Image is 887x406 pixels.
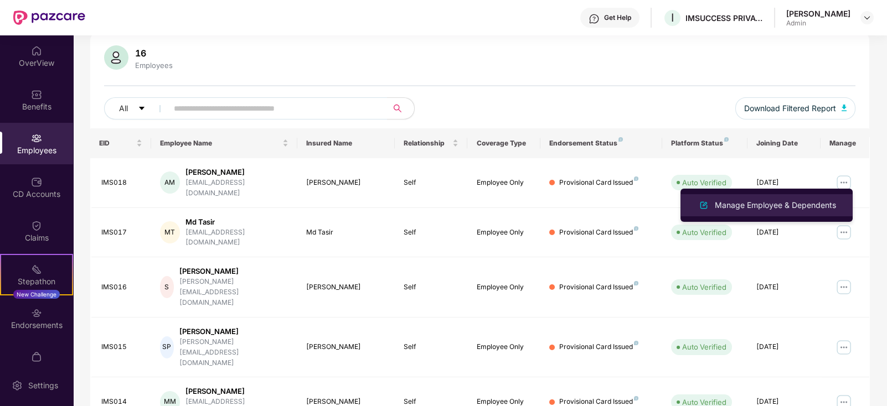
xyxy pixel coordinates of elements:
[476,342,532,352] div: Employee Only
[31,176,42,188] img: svg+xml;base64,PHN2ZyBpZD0iQ0RfQWNjb3VudHMiIGRhdGEtbmFtZT0iQ0QgQWNjb3VudHMiIHhtbG5zPSJodHRwOi8vd3...
[185,217,288,227] div: Md Tasir
[101,342,142,352] div: IMS015
[12,380,23,391] img: svg+xml;base64,PHN2ZyBpZD0iU2V0dGluZy0yMHgyMCIgeG1sbnM9Imh0dHA6Ly93d3cudzMub3JnLzIwMDAvc3ZnIiB3aW...
[634,281,638,285] img: svg+xml;base64,PHN2ZyB4bWxucz0iaHR0cDovL3d3dy53My5vcmcvMjAwMC9zdmciIHdpZHRoPSI4IiBoZWlnaHQ9IjgiIH...
[863,13,871,22] img: svg+xml;base64,PHN2ZyBpZD0iRHJvcGRvd24tMzJ4MzIiIHhtbG5zPSJodHRwOi8vd3d3LnczLm9yZy8yMDAwL3N2ZyIgd2...
[185,178,288,199] div: [EMAIL_ADDRESS][DOMAIN_NAME]
[559,282,638,293] div: Provisional Card Issued
[31,308,42,319] img: svg+xml;base64,PHN2ZyBpZD0iRW5kb3JzZW1lbnRzIiB4bWxucz0iaHR0cDovL3d3dy53My5vcmcvMjAwMC9zdmciIHdpZH...
[101,178,142,188] div: IMS018
[31,89,42,100] img: svg+xml;base64,PHN2ZyBpZD0iQmVuZWZpdHMiIHhtbG5zPSJodHRwOi8vd3d3LnczLm9yZy8yMDAwL3N2ZyIgd2lkdGg9Ij...
[404,227,459,238] div: Self
[185,386,288,397] div: [PERSON_NAME]
[549,139,653,148] div: Endorsement Status
[99,139,134,148] span: EID
[90,128,151,158] th: EID
[306,342,386,352] div: [PERSON_NAME]
[395,128,468,158] th: Relationship
[634,226,638,231] img: svg+xml;base64,PHN2ZyB4bWxucz0iaHR0cDovL3d3dy53My5vcmcvMjAwMC9zdmciIHdpZHRoPSI4IiBoZWlnaHQ9IjgiIH...
[835,174,853,191] img: manageButton
[101,282,142,293] div: IMS016
[160,171,180,194] div: AM
[160,276,174,298] div: S
[842,105,847,111] img: svg+xml;base64,PHN2ZyB4bWxucz0iaHR0cDovL3d3dy53My5vcmcvMjAwMC9zdmciIHhtbG5zOnhsaW5rPSJodHRwOi8vd3...
[151,128,297,158] th: Employee Name
[160,139,280,148] span: Employee Name
[119,102,128,114] span: All
[476,282,532,293] div: Employee Only
[160,221,180,243] div: MT
[13,290,60,299] div: New Challenge
[476,227,532,238] div: Employee Only
[101,227,142,238] div: IMS017
[138,105,146,113] span: caret-down
[835,339,853,356] img: manageButton
[31,351,42,362] img: svg+xml;base64,PHN2ZyBpZD0iTXlfT3JkZXJzIiBkYXRhLW5hbWU9Ik15IE9yZGVycyIgeG1sbnM9Imh0dHA6Ly93d3cudz...
[467,128,540,158] th: Coverage Type
[404,342,459,352] div: Self
[31,264,42,275] img: svg+xml;base64,PHN2ZyB4bWxucz0iaHR0cDovL3d3dy53My5vcmcvMjAwMC9zdmciIHdpZHRoPSIyMSIgaGVpZ2h0PSIyMC...
[559,178,638,188] div: Provisional Card Issued
[634,341,638,345] img: svg+xml;base64,PHN2ZyB4bWxucz0iaHR0cDovL3d3dy53My5vcmcvMjAwMC9zdmciIHdpZHRoPSI4IiBoZWlnaHQ9IjgiIH...
[31,45,42,56] img: svg+xml;base64,PHN2ZyBpZD0iSG9tZSIgeG1sbnM9Imh0dHA6Ly93d3cudzMub3JnLzIwMDAvc3ZnIiB3aWR0aD0iMjAiIG...
[404,282,459,293] div: Self
[634,176,638,181] img: svg+xml;base64,PHN2ZyB4bWxucz0iaHR0cDovL3d3dy53My5vcmcvMjAwMC9zdmciIHdpZHRoPSI4IiBoZWlnaHQ9IjgiIH...
[404,178,459,188] div: Self
[179,266,288,277] div: [PERSON_NAME]
[25,380,61,391] div: Settings
[685,13,763,23] div: IMSUCCESS PRIVATE LIMITED
[476,178,532,188] div: Employee Only
[744,102,836,114] span: Download Filtered Report
[1,276,72,287] div: Stepathon
[179,277,288,308] div: [PERSON_NAME][EMAIL_ADDRESS][DOMAIN_NAME]
[756,342,812,352] div: [DATE]
[104,97,172,119] button: Allcaret-down
[31,133,42,144] img: svg+xml;base64,PHN2ZyBpZD0iRW1wbG95ZWVzIiB4bWxucz0iaHR0cDovL3d3dy53My5vcmcvMjAwMC9zdmciIHdpZHRoPS...
[713,199,838,211] div: Manage Employee & Dependents
[682,341,726,352] div: Auto Verified
[835,278,853,296] img: manageButton
[756,282,812,293] div: [DATE]
[697,199,710,212] img: svg+xml;base64,PHN2ZyB4bWxucz0iaHR0cDovL3d3dy53My5vcmcvMjAwMC9zdmciIHhtbG5zOnhsaW5rPSJodHRwOi8vd3...
[387,104,409,113] span: search
[13,11,85,25] img: New Pazcare Logo
[185,167,288,178] div: [PERSON_NAME]
[31,220,42,231] img: svg+xml;base64,PHN2ZyBpZD0iQ2xhaW0iIHhtbG5zPSJodHRwOi8vd3d3LnczLm9yZy8yMDAwL3N2ZyIgd2lkdGg9IjIwIi...
[671,11,674,24] span: I
[786,8,850,19] div: [PERSON_NAME]
[682,177,726,188] div: Auto Verified
[179,326,288,337] div: [PERSON_NAME]
[671,139,739,148] div: Platform Status
[185,227,288,248] div: [EMAIL_ADDRESS][DOMAIN_NAME]
[133,48,175,59] div: 16
[682,227,726,238] div: Auto Verified
[747,128,821,158] th: Joining Date
[104,45,128,70] img: svg+xml;base64,PHN2ZyB4bWxucz0iaHR0cDovL3d3dy53My5vcmcvMjAwMC9zdmciIHhtbG5zOnhsaW5rPSJodHRwOi8vd3...
[821,128,869,158] th: Manage
[756,227,812,238] div: [DATE]
[604,13,631,22] div: Get Help
[404,139,451,148] span: Relationship
[724,137,729,142] img: svg+xml;base64,PHN2ZyB4bWxucz0iaHR0cDovL3d3dy53My5vcmcvMjAwMC9zdmciIHdpZHRoPSI4IiBoZWlnaHQ9IjgiIH...
[786,19,850,28] div: Admin
[306,227,386,238] div: Md Tasir
[618,137,623,142] img: svg+xml;base64,PHN2ZyB4bWxucz0iaHR0cDovL3d3dy53My5vcmcvMjAwMC9zdmciIHdpZHRoPSI4IiBoZWlnaHQ9IjgiIH...
[589,13,600,24] img: svg+xml;base64,PHN2ZyBpZD0iSGVscC0zMngzMiIgeG1sbnM9Imh0dHA6Ly93d3cudzMub3JnLzIwMDAvc3ZnIiB3aWR0aD...
[306,282,386,293] div: [PERSON_NAME]
[160,336,174,358] div: SP
[559,342,638,352] div: Provisional Card Issued
[634,396,638,400] img: svg+xml;base64,PHN2ZyB4bWxucz0iaHR0cDovL3d3dy53My5vcmcvMjAwMC9zdmciIHdpZHRoPSI4IiBoZWlnaHQ9IjgiIH...
[559,227,638,238] div: Provisional Card Issued
[735,97,856,119] button: Download Filtered Report
[297,128,395,158] th: Insured Name
[756,178,812,188] div: [DATE]
[133,61,175,70] div: Employees
[682,282,726,293] div: Auto Verified
[387,97,415,119] button: search
[179,337,288,368] div: [PERSON_NAME][EMAIL_ADDRESS][DOMAIN_NAME]
[835,223,853,241] img: manageButton
[306,178,386,188] div: [PERSON_NAME]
